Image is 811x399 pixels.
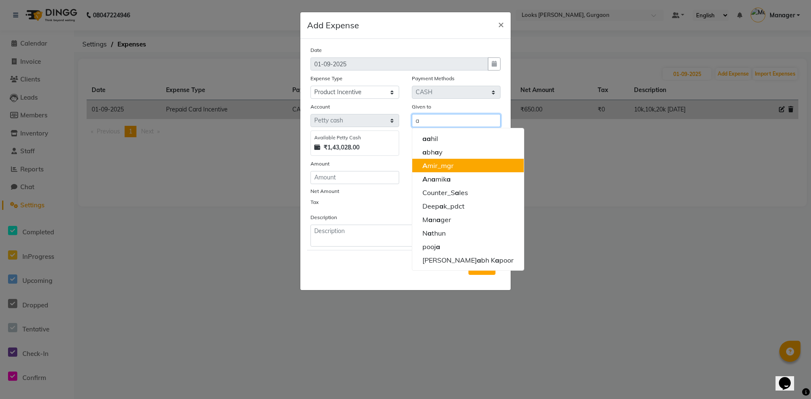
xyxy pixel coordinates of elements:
[412,103,431,111] label: Given to
[307,19,359,32] h5: Add Expense
[422,202,465,210] ngb-highlight: Deep k_pdct
[422,161,427,170] span: A
[412,114,501,127] input: Given to
[436,215,441,224] span: a
[498,18,504,30] span: ×
[431,175,435,183] span: a
[422,134,427,143] span: a
[422,175,427,183] span: A
[310,171,399,184] input: Amount
[455,188,459,197] span: a
[427,134,431,143] span: a
[310,187,339,195] label: Net Amount
[310,198,318,206] label: Tax
[446,175,451,183] span: a
[422,188,468,197] ngb-highlight: Counter_S les
[422,134,438,143] ngb-highlight: hil
[422,175,451,183] ngb-highlight: n mik
[412,75,454,82] label: Payment Methods
[474,263,490,271] span: Save
[310,214,337,221] label: Description
[491,12,511,36] button: Close
[776,365,803,391] iframe: chat widget
[422,229,446,237] ngb-highlight: N thun
[477,256,481,264] span: a
[310,75,343,82] label: Expense Type
[495,256,499,264] span: a
[310,46,322,54] label: Date
[422,215,451,224] ngb-highlight: M n ger
[436,242,440,251] span: a
[439,202,444,210] span: a
[428,215,433,224] span: a
[310,103,330,111] label: Account
[422,148,427,156] span: a
[422,256,514,264] ngb-highlight: [PERSON_NAME] bh K poor
[422,148,443,156] ngb-highlight: bh y
[422,161,454,170] ngb-highlight: mir_mgr
[314,134,395,141] div: Available Petty Cash
[324,143,359,152] strong: ₹1,43,028.00
[310,160,329,168] label: Amount
[427,229,432,237] span: a
[422,242,440,251] ngb-highlight: pooj
[435,148,439,156] span: a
